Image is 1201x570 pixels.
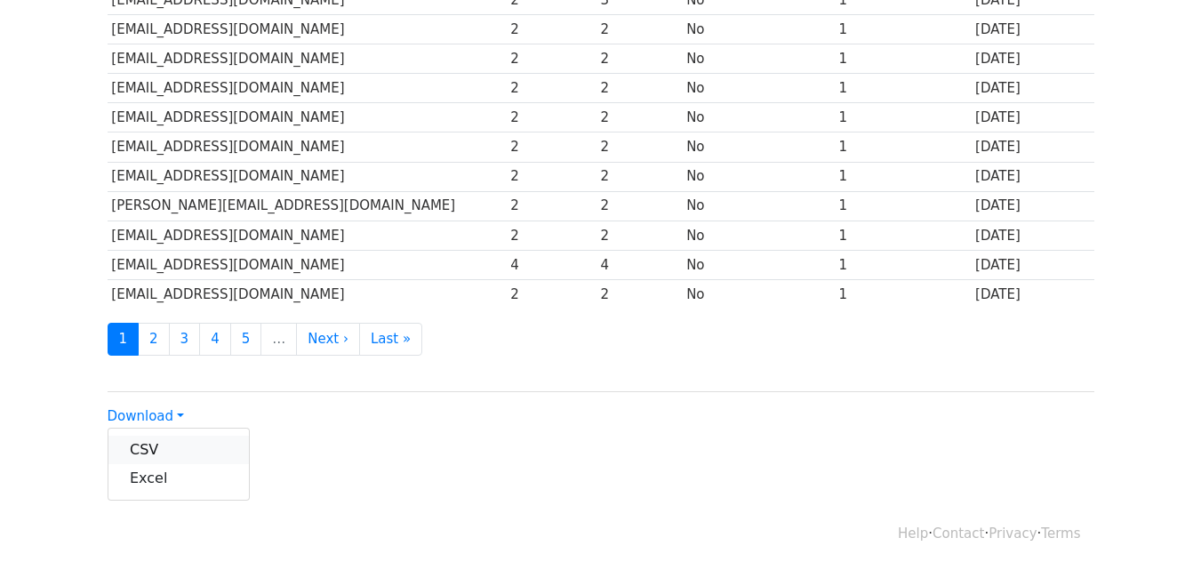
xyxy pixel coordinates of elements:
[971,74,1093,103] td: [DATE]
[835,132,971,162] td: 1
[835,221,971,250] td: 1
[108,323,140,356] a: 1
[682,15,834,44] td: No
[682,132,834,162] td: No
[835,103,971,132] td: 1
[108,44,507,74] td: [EMAIL_ADDRESS][DOMAIN_NAME]
[835,250,971,279] td: 1
[933,526,984,542] a: Contact
[971,15,1093,44] td: [DATE]
[596,74,683,103] td: 2
[835,15,971,44] td: 1
[989,526,1037,542] a: Privacy
[1112,485,1201,570] iframe: Chat Widget
[138,323,170,356] a: 2
[108,408,184,424] a: Download
[682,279,834,309] td: No
[596,44,683,74] td: 2
[682,250,834,279] td: No
[1041,526,1080,542] a: Terms
[596,191,683,221] td: 2
[506,103,596,132] td: 2
[108,74,507,103] td: [EMAIL_ADDRESS][DOMAIN_NAME]
[169,323,201,356] a: 3
[971,44,1093,74] td: [DATE]
[682,44,834,74] td: No
[971,279,1093,309] td: [DATE]
[835,279,971,309] td: 1
[506,44,596,74] td: 2
[596,103,683,132] td: 2
[108,103,507,132] td: [EMAIL_ADDRESS][DOMAIN_NAME]
[108,15,507,44] td: [EMAIL_ADDRESS][DOMAIN_NAME]
[230,323,262,356] a: 5
[108,191,507,221] td: [PERSON_NAME][EMAIL_ADDRESS][DOMAIN_NAME]
[682,221,834,250] td: No
[506,191,596,221] td: 2
[596,15,683,44] td: 2
[108,162,507,191] td: [EMAIL_ADDRESS][DOMAIN_NAME]
[682,74,834,103] td: No
[108,436,249,464] a: CSV
[506,15,596,44] td: 2
[506,162,596,191] td: 2
[682,162,834,191] td: No
[359,323,422,356] a: Last »
[506,250,596,279] td: 4
[682,191,834,221] td: No
[971,132,1093,162] td: [DATE]
[835,74,971,103] td: 1
[835,44,971,74] td: 1
[835,191,971,221] td: 1
[596,250,683,279] td: 4
[971,221,1093,250] td: [DATE]
[506,221,596,250] td: 2
[971,250,1093,279] td: [DATE]
[296,323,360,356] a: Next ›
[596,162,683,191] td: 2
[596,221,683,250] td: 2
[506,132,596,162] td: 2
[682,103,834,132] td: No
[596,279,683,309] td: 2
[506,74,596,103] td: 2
[971,103,1093,132] td: [DATE]
[108,250,507,279] td: [EMAIL_ADDRESS][DOMAIN_NAME]
[506,279,596,309] td: 2
[108,221,507,250] td: [EMAIL_ADDRESS][DOMAIN_NAME]
[108,464,249,493] a: Excel
[971,191,1093,221] td: [DATE]
[199,323,231,356] a: 4
[835,162,971,191] td: 1
[108,279,507,309] td: [EMAIL_ADDRESS][DOMAIN_NAME]
[108,132,507,162] td: [EMAIL_ADDRESS][DOMAIN_NAME]
[596,132,683,162] td: 2
[898,526,928,542] a: Help
[971,162,1093,191] td: [DATE]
